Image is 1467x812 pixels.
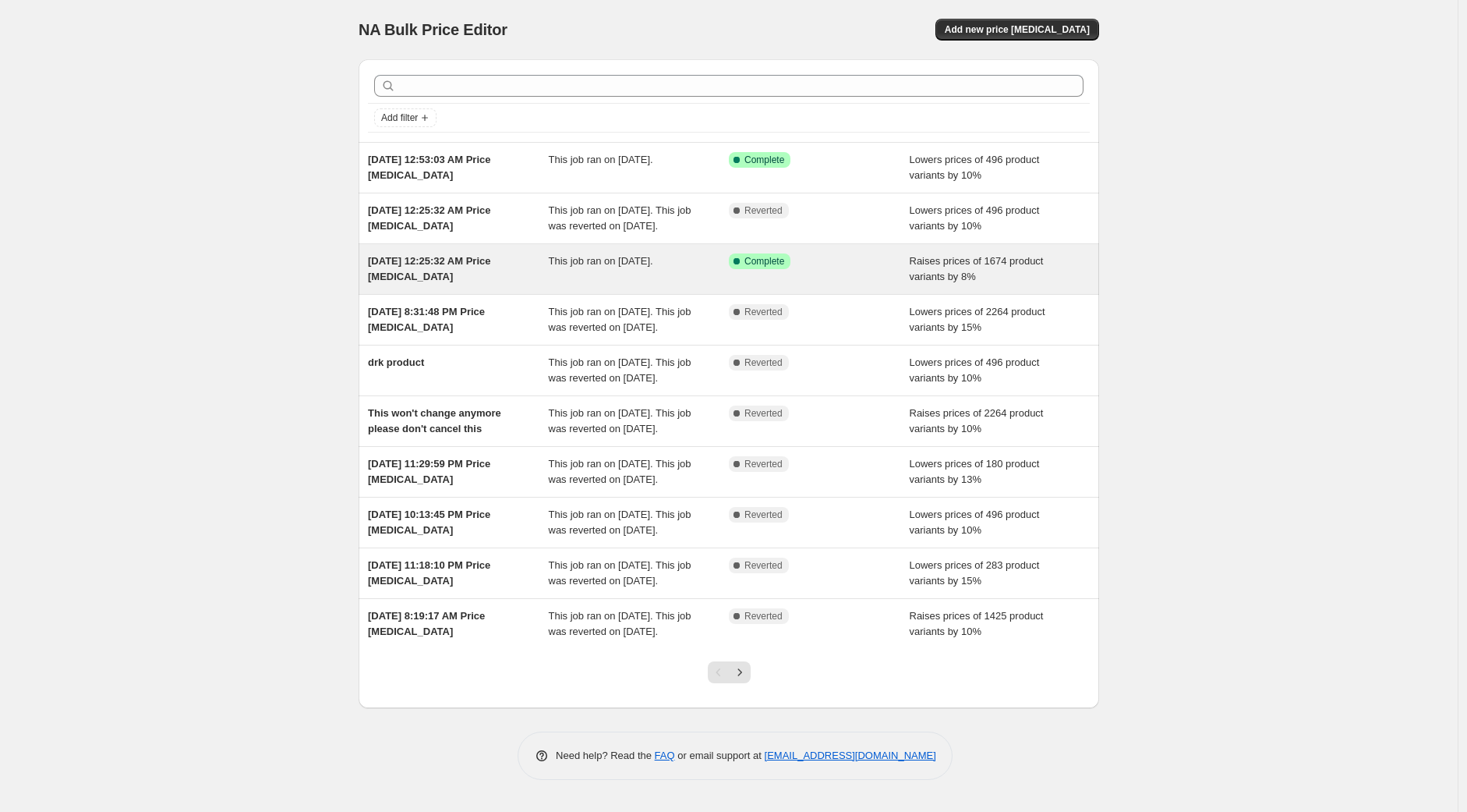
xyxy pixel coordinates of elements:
[744,356,783,369] span: Reverted
[359,21,507,38] span: NA Bulk Price Editor
[549,204,691,232] span: This job ran on [DATE]. This job was reverted on [DATE].
[744,255,784,268] span: Complete
[945,23,1090,36] span: Add new price [MEDICAL_DATA]
[556,750,655,761] span: Need help? Read the
[910,559,1040,587] span: Lowers prices of 283 product variants by 15%
[368,559,490,587] span: [DATE] 11:18:10 PM Price [MEDICAL_DATA]
[374,108,437,127] button: Add filter
[910,509,1040,536] span: Lowers prices of 496 product variants by 10%
[368,509,490,536] span: [DATE] 10:13:45 PM Price [MEDICAL_DATA]
[935,19,1099,41] button: Add new price [MEDICAL_DATA]
[368,255,491,282] span: [DATE] 12:25:32 AM Price [MEDICAL_DATA]
[765,750,936,761] a: [EMAIL_ADDRESS][DOMAIN_NAME]
[549,407,691,434] span: This job ran on [DATE]. This job was reverted on [DATE].
[910,458,1040,485] span: Lowers prices of 180 product variants by 13%
[729,661,751,683] button: Next
[744,407,783,420] span: Reverted
[368,356,424,368] span: drk product
[549,559,691,587] span: This job ran on [DATE]. This job was reverted on [DATE].
[549,306,691,333] span: This job ran on [DATE]. This job was reverted on [DATE].
[368,306,485,333] span: [DATE] 8:31:48 PM Price [MEDICAL_DATA]
[549,356,691,384] span: This job ran on [DATE]. This job was reverted on [DATE].
[549,255,653,267] span: This job ran on [DATE].
[368,610,485,637] span: [DATE] 8:19:17 AM Price [MEDICAL_DATA]
[744,458,783,470] span: Reverted
[549,458,691,485] span: This job ran on [DATE]. This job was reverted on [DATE].
[708,661,751,683] nav: Pagination
[910,204,1040,232] span: Lowers prices of 496 product variants by 10%
[744,509,783,521] span: Reverted
[549,610,691,637] span: This job ran on [DATE]. This job was reverted on [DATE].
[675,750,765,761] span: or email support at
[744,306,783,318] span: Reverted
[381,112,418,124] span: Add filter
[368,407,501,434] span: This won't change anymore please don't cancel this
[744,204,783,217] span: Reverted
[910,154,1040,181] span: Lowers prices of 496 product variants by 10%
[910,255,1044,282] span: Raises prices of 1674 product variants by 8%
[744,559,783,572] span: Reverted
[910,407,1044,434] span: Raises prices of 2264 product variants by 10%
[368,458,490,485] span: [DATE] 11:29:59 PM Price [MEDICAL_DATA]
[368,204,491,232] span: [DATE] 12:25:32 AM Price [MEDICAL_DATA]
[744,154,784,166] span: Complete
[655,750,675,761] a: FAQ
[549,154,653,165] span: This job ran on [DATE].
[910,356,1040,384] span: Lowers prices of 496 product variants by 10%
[368,154,491,181] span: [DATE] 12:53:03 AM Price [MEDICAL_DATA]
[910,610,1044,637] span: Raises prices of 1425 product variants by 10%
[549,509,691,536] span: This job ran on [DATE]. This job was reverted on [DATE].
[744,610,783,622] span: Reverted
[910,306,1045,333] span: Lowers prices of 2264 product variants by 15%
